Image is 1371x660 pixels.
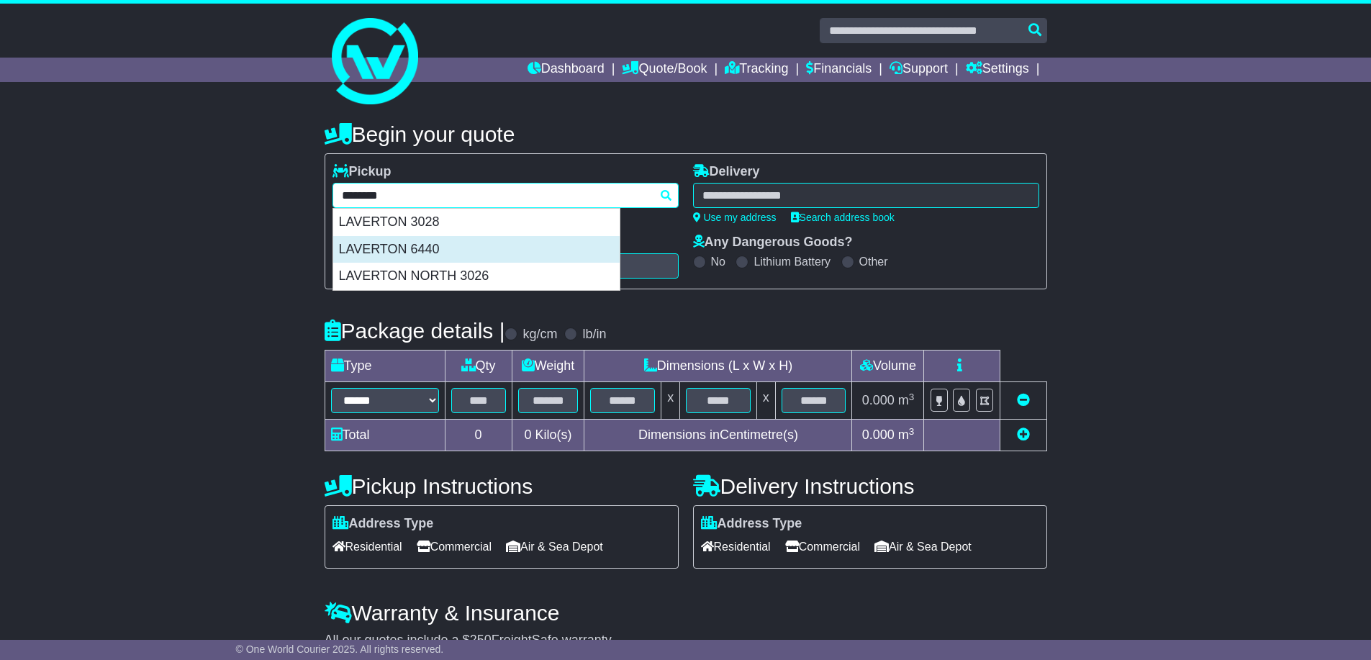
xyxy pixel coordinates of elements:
[584,351,852,382] td: Dimensions (L x W x H)
[661,382,680,420] td: x
[325,601,1047,625] h4: Warranty & Insurance
[333,236,620,263] div: LAVERTON 6440
[852,351,924,382] td: Volume
[332,516,434,532] label: Address Type
[332,183,679,208] typeahead: Please provide city
[898,428,915,442] span: m
[859,255,888,268] label: Other
[325,420,445,451] td: Total
[711,255,725,268] label: No
[236,643,444,655] span: © One World Courier 2025. All rights reserved.
[693,235,853,250] label: Any Dangerous Goods?
[1017,428,1030,442] a: Add new item
[754,255,831,268] label: Lithium Battery
[898,393,915,407] span: m
[325,474,679,498] h4: Pickup Instructions
[725,58,788,82] a: Tracking
[445,351,512,382] td: Qty
[622,58,707,82] a: Quote/Book
[417,535,492,558] span: Commercial
[791,212,895,223] a: Search address book
[693,164,760,180] label: Delivery
[584,420,852,451] td: Dimensions in Centimetre(s)
[445,420,512,451] td: 0
[862,393,895,407] span: 0.000
[701,516,802,532] label: Address Type
[806,58,872,82] a: Financials
[522,327,557,343] label: kg/cm
[512,351,584,382] td: Weight
[693,474,1047,498] h4: Delivery Instructions
[470,633,492,647] span: 250
[528,58,605,82] a: Dashboard
[325,319,505,343] h4: Package details |
[693,212,777,223] a: Use my address
[582,327,606,343] label: lb/in
[862,428,895,442] span: 0.000
[701,535,771,558] span: Residential
[966,58,1029,82] a: Settings
[909,392,915,402] sup: 3
[332,535,402,558] span: Residential
[890,58,948,82] a: Support
[874,535,972,558] span: Air & Sea Depot
[785,535,860,558] span: Commercial
[333,263,620,290] div: LAVERTON NORTH 3026
[325,633,1047,648] div: All our quotes include a $ FreightSafe warranty.
[756,382,775,420] td: x
[506,535,603,558] span: Air & Sea Depot
[524,428,531,442] span: 0
[332,164,392,180] label: Pickup
[1017,393,1030,407] a: Remove this item
[325,351,445,382] td: Type
[512,420,584,451] td: Kilo(s)
[325,122,1047,146] h4: Begin your quote
[909,426,915,437] sup: 3
[333,209,620,236] div: LAVERTON 3028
